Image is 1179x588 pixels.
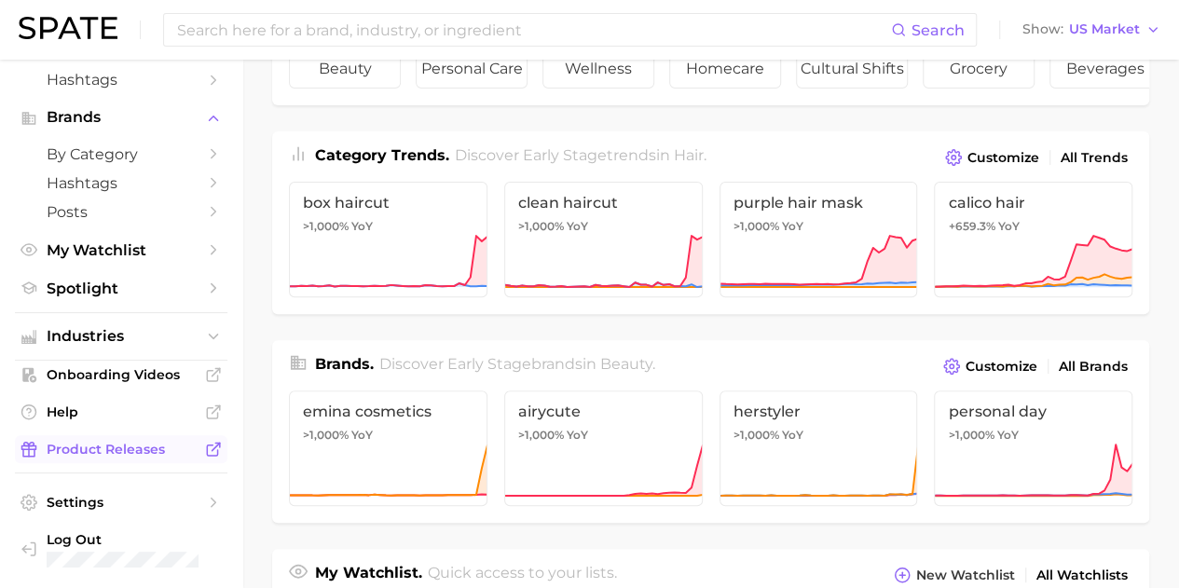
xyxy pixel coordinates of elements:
[1054,354,1132,379] a: All Brands
[47,403,196,420] span: Help
[934,182,1132,297] a: calico hair+659.3% YoY
[417,50,527,88] span: personal care
[1069,24,1140,34] span: US Market
[315,355,374,373] span: Brands .
[15,398,227,426] a: Help
[15,488,227,516] a: Settings
[47,241,196,259] span: My Watchlist
[15,140,227,169] a: by Category
[19,17,117,39] img: SPATE
[720,182,918,297] a: purple hair mask>1,000% YoY
[303,219,349,233] span: >1,000%
[966,359,1037,375] span: Customize
[428,562,617,588] h2: Quick access to your lists.
[303,428,349,442] span: >1,000%
[940,144,1044,171] button: Customize
[948,219,994,233] span: +659.3%
[518,194,689,212] span: clean haircut
[289,390,487,506] a: emina cosmetics>1,000% YoY
[1022,24,1063,34] span: Show
[674,146,704,164] span: hair
[15,322,227,350] button: Industries
[997,219,1019,234] span: YoY
[15,169,227,198] a: Hashtags
[1059,359,1128,375] span: All Brands
[543,50,653,88] span: wellness
[15,198,227,226] a: Posts
[670,50,780,88] span: homecare
[303,194,473,212] span: box haircut
[934,390,1132,506] a: personal day>1,000% YoY
[315,146,449,164] span: Category Trends .
[924,50,1034,88] span: grocery
[1018,18,1165,42] button: ShowUS Market
[1056,145,1132,171] a: All Trends
[567,219,588,234] span: YoY
[15,274,227,303] a: Spotlight
[733,219,779,233] span: >1,000%
[1061,150,1128,166] span: All Trends
[47,71,196,89] span: Hashtags
[47,280,196,297] span: Spotlight
[47,531,212,548] span: Log Out
[912,21,965,39] span: Search
[351,428,373,443] span: YoY
[47,174,196,192] span: Hashtags
[733,403,904,420] span: herstyler
[1036,567,1128,583] span: All Watchlists
[175,14,891,46] input: Search here for a brand, industry, or ingredient
[504,182,703,297] a: clean haircut>1,000% YoY
[518,403,689,420] span: airycute
[939,353,1042,379] button: Customize
[733,194,904,212] span: purple hair mask
[518,428,564,442] span: >1,000%
[916,567,1015,583] span: New Watchlist
[504,390,703,506] a: airycute>1,000% YoY
[47,145,196,163] span: by Category
[47,366,196,383] span: Onboarding Videos
[15,236,227,265] a: My Watchlist
[782,219,803,234] span: YoY
[733,428,779,442] span: >1,000%
[351,219,373,234] span: YoY
[518,219,564,233] span: >1,000%
[15,65,227,94] a: Hashtags
[889,562,1020,588] button: New Watchlist
[15,103,227,131] button: Brands
[948,194,1118,212] span: calico hair
[782,428,803,443] span: YoY
[1050,50,1160,88] span: beverages
[15,361,227,389] a: Onboarding Videos
[289,182,487,297] a: box haircut>1,000% YoY
[797,50,907,88] span: cultural shifts
[47,203,196,221] span: Posts
[1032,563,1132,588] a: All Watchlists
[948,428,994,442] span: >1,000%
[720,390,918,506] a: herstyler>1,000% YoY
[948,403,1118,420] span: personal day
[15,435,227,463] a: Product Releases
[303,403,473,420] span: emina cosmetics
[567,428,588,443] span: YoY
[290,50,400,88] span: beauty
[455,146,706,164] span: Discover Early Stage trends in .
[315,562,422,588] h1: My Watchlist.
[47,328,196,345] span: Industries
[967,150,1039,166] span: Customize
[47,494,196,511] span: Settings
[47,441,196,458] span: Product Releases
[379,355,655,373] span: Discover Early Stage brands in .
[47,109,196,126] span: Brands
[996,428,1018,443] span: YoY
[600,355,652,373] span: beauty
[15,526,227,573] a: Log out. Currently logged in with e-mail KLawhead@ulta.com.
